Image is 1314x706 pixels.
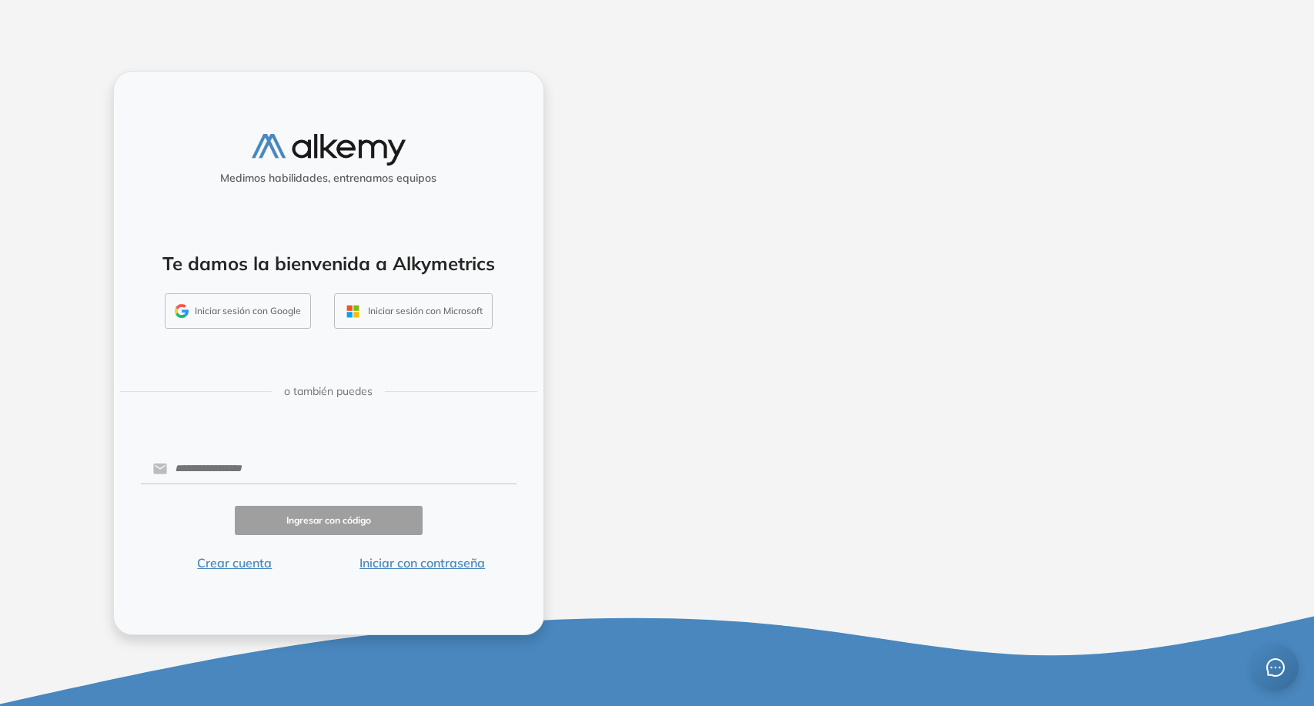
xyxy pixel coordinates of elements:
span: o también puedes [284,383,373,400]
img: logo-alkemy [252,134,406,166]
button: Iniciar sesión con Google [165,293,311,329]
button: Ingresar con código [235,506,423,536]
h4: Te damos la bienvenida a Alkymetrics [134,253,523,275]
img: GMAIL_ICON [175,304,189,318]
button: Iniciar con contraseña [329,554,517,572]
span: message [1266,658,1285,677]
button: Crear cuenta [141,554,329,572]
img: OUTLOOK_ICON [344,303,362,320]
button: Iniciar sesión con Microsoft [334,293,493,329]
h5: Medimos habilidades, entrenamos equipos [120,172,537,185]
